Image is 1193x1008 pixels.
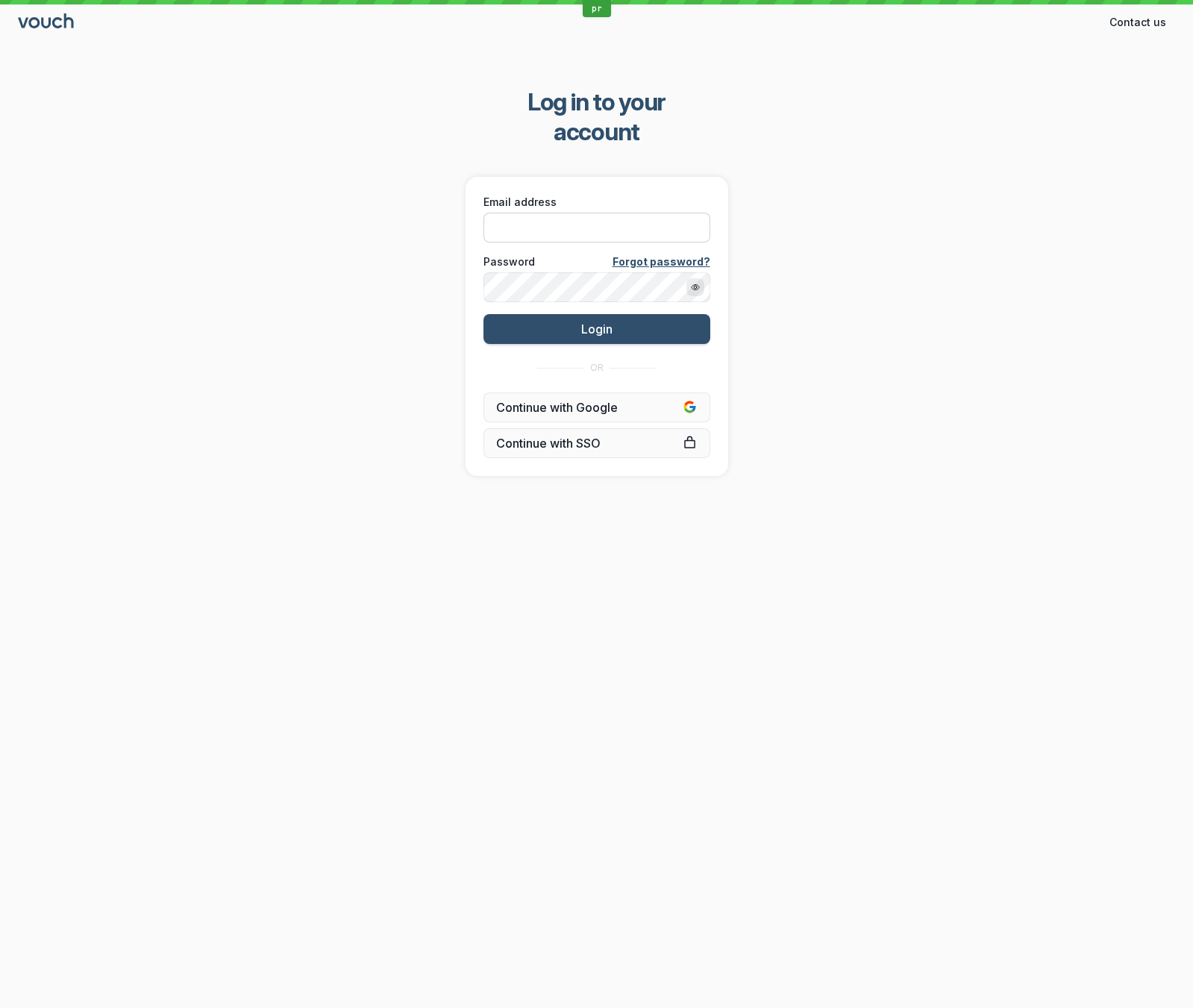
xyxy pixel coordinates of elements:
[1100,10,1175,34] button: Contact us
[483,314,710,344] button: Login
[483,195,557,210] span: Email address
[496,436,698,451] span: Continue with SSO
[485,87,708,147] span: Log in to your account
[1109,15,1166,30] span: Contact us
[590,362,604,374] span: OR
[18,16,76,29] a: Go to sign in
[483,254,535,269] span: Password
[581,322,613,336] span: Login
[613,254,710,269] a: Forgot password?
[686,278,704,296] button: Show password
[496,400,698,415] span: Continue with Google
[483,428,710,458] a: Continue with SSO
[483,392,710,422] button: Continue with Google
